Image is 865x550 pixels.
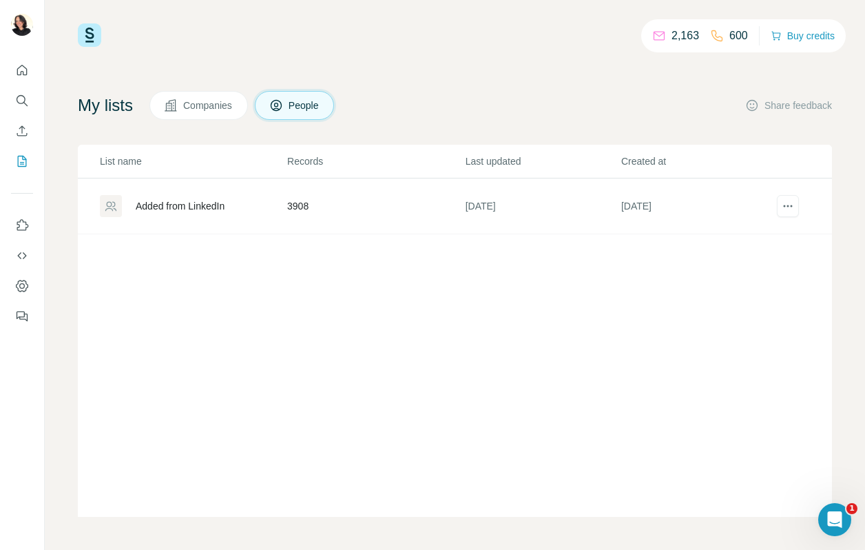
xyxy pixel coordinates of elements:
p: Records [287,154,464,168]
div: Added from LinkedIn [136,199,225,213]
p: List name [100,154,286,168]
p: 2,163 [671,28,699,44]
button: Feedback [11,304,33,329]
td: [DATE] [621,179,776,234]
img: Avatar [11,14,33,36]
p: Created at [621,154,775,168]
span: 1 [846,503,857,514]
p: 600 [729,28,748,44]
button: Enrich CSV [11,119,33,143]
span: Companies [183,99,233,112]
h4: My lists [78,94,133,116]
span: People [289,99,320,112]
button: Share feedback [745,99,832,112]
img: Surfe Logo [78,23,101,47]
button: My lists [11,149,33,174]
button: actions [777,195,799,217]
td: [DATE] [465,179,621,234]
iframe: Intercom live chat [818,503,851,536]
button: Dashboard [11,274,33,298]
td: 3908 [286,179,465,234]
button: Use Surfe API [11,243,33,268]
button: Search [11,88,33,113]
button: Quick start [11,58,33,83]
p: Last updated [466,154,620,168]
button: Buy credits [771,26,835,45]
button: Use Surfe on LinkedIn [11,213,33,238]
